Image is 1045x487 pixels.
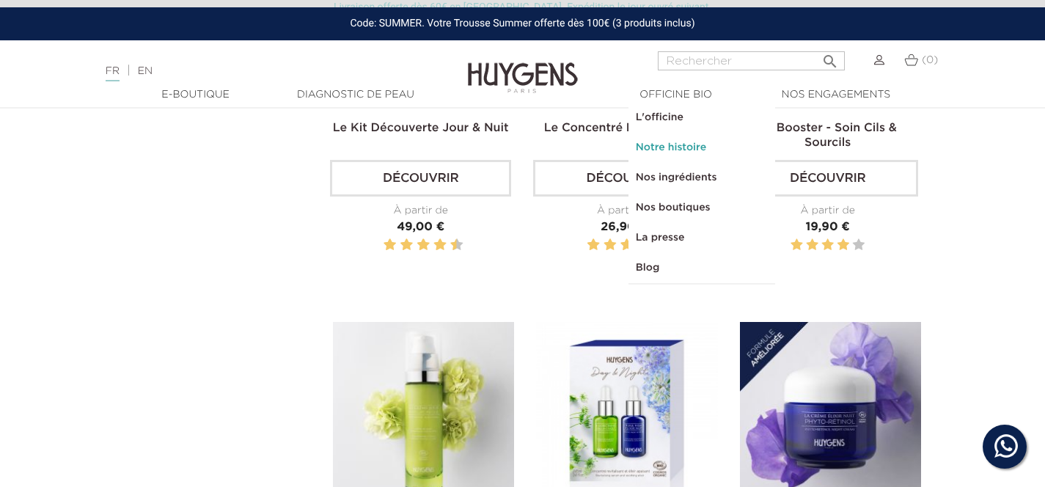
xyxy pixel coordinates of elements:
span: 26,90 € [601,221,648,233]
i:  [821,48,839,66]
a: Le Booster - Soin Cils & Sourcils [759,122,897,149]
span: 19,90 € [806,221,850,233]
label: 5 [617,236,620,255]
label: 5 [853,236,865,255]
label: 1 [584,236,587,255]
span: 49,00 € [397,221,444,233]
label: 1 [381,236,383,255]
label: 3 [601,236,603,255]
label: 9 [447,236,450,255]
div: À partir de [330,203,511,219]
label: 2 [386,236,394,255]
label: 4 [403,236,411,255]
a: E-Boutique [122,87,269,103]
button:  [817,47,843,67]
label: 4 [837,236,849,255]
a: Nos engagements [763,87,909,103]
input: Rechercher [658,51,845,70]
span: (0) [922,55,938,65]
a: L'officine [628,103,775,133]
a: Officine Bio [603,87,749,103]
label: 6 [419,236,427,255]
div: | [98,62,425,80]
label: 1 [791,236,802,255]
a: Découvrir [330,160,511,197]
img: Huygens [468,39,578,95]
a: Découvrir [533,160,714,197]
label: 10 [453,236,461,255]
div: À partir de [533,203,714,219]
a: FR [106,66,120,81]
a: Découvrir [737,160,918,197]
label: 8 [436,236,444,255]
a: EN [138,66,153,76]
a: Notre histoire [628,133,775,163]
a: Blog [628,253,775,283]
a: Nos boutiques [628,193,775,223]
label: 2 [590,236,597,255]
a: La presse [628,223,775,253]
label: 3 [822,236,834,255]
label: 5 [414,236,417,255]
a: Le Concentré Hyaluronique [544,122,705,134]
label: 7 [431,236,433,255]
a: Le Kit Découverte Jour & Nuit [333,122,509,134]
label: 4 [606,236,614,255]
label: 3 [397,236,400,255]
a: Nos ingrédients [628,163,775,193]
a: Diagnostic de peau [282,87,429,103]
div: À partir de [737,203,918,219]
label: 2 [806,236,818,255]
